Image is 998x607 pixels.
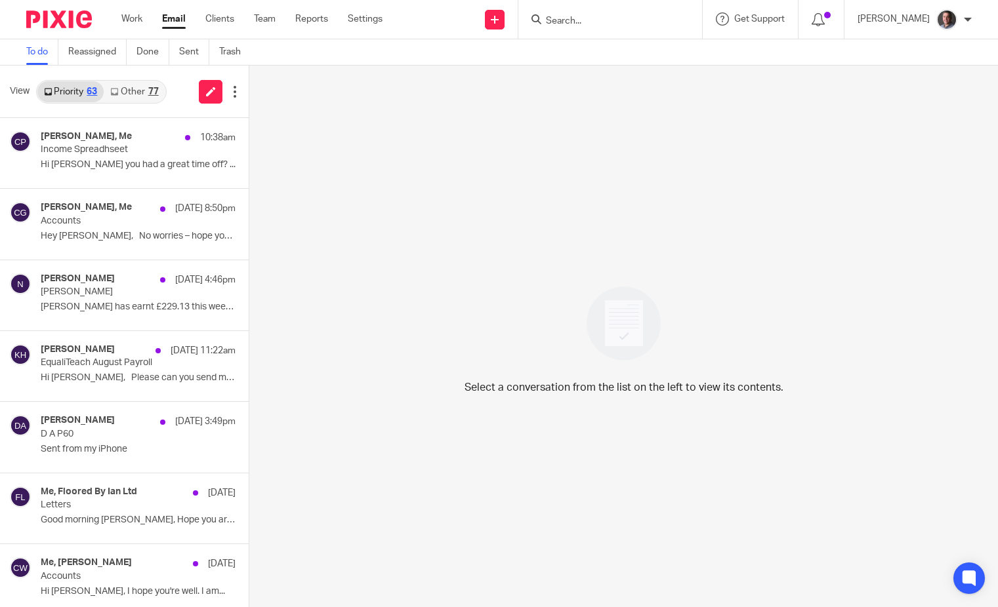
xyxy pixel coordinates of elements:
p: [PERSON_NAME] has earnt £229.13 this week 9.75 hours... [41,302,236,313]
p: Hey [PERSON_NAME], No worries – hope you had a... [41,231,236,242]
a: Sent [179,39,209,65]
a: Reassigned [68,39,127,65]
a: Email [162,12,186,26]
p: [DATE] 8:50pm [175,202,236,215]
h4: [PERSON_NAME] [41,344,115,355]
a: To do [26,39,58,65]
p: D A P60 [41,429,197,440]
img: svg%3E [10,202,31,223]
p: 10:38am [200,131,236,144]
img: image [578,278,669,369]
img: CP%20Headshot.jpeg [936,9,957,30]
p: EqualiTeach August Payroll [41,357,197,368]
a: Team [254,12,276,26]
input: Search [545,16,663,28]
p: [DATE] 3:49pm [175,415,236,428]
h4: [PERSON_NAME], Me [41,202,132,213]
img: svg%3E [10,131,31,152]
p: Hi [PERSON_NAME], Please can you send me the... [41,372,236,383]
img: svg%3E [10,415,31,436]
img: Pixie [26,10,92,28]
a: Reports [295,12,328,26]
span: View [10,85,30,98]
h4: [PERSON_NAME] [41,415,115,426]
p: [PERSON_NAME] [858,12,930,26]
div: 77 [148,87,159,96]
p: Accounts [41,571,197,582]
a: Clients [205,12,234,26]
h4: Me, [PERSON_NAME] [41,557,132,568]
p: Good morning [PERSON_NAME], Hope you are well, ... [41,515,236,526]
h4: Me, Floored By Ian Ltd [41,486,137,498]
p: Letters [41,499,197,511]
a: Work [121,12,142,26]
div: 63 [87,87,97,96]
p: [DATE] [208,486,236,499]
span: Get Support [734,14,785,24]
p: [DATE] [208,557,236,570]
img: svg%3E [10,557,31,578]
p: [DATE] 11:22am [171,344,236,357]
h4: [PERSON_NAME] [41,273,115,284]
p: [DATE] 4:46pm [175,273,236,286]
img: svg%3E [10,273,31,294]
p: [PERSON_NAME] [41,286,197,298]
a: Other77 [104,81,165,102]
a: Done [136,39,169,65]
img: svg%3E [10,486,31,507]
a: Priority63 [37,81,104,102]
a: Settings [348,12,383,26]
h4: [PERSON_NAME], Me [41,131,132,142]
p: Accounts [41,216,197,227]
p: Select a conversation from the list on the left to view its contents. [465,380,783,395]
p: Income Spreadhseet [41,144,197,155]
p: Hi [PERSON_NAME], I hope you're well. I am... [41,586,236,597]
p: Sent from my iPhone [41,444,236,455]
a: Trash [219,39,251,65]
img: svg%3E [10,344,31,365]
p: Hi [PERSON_NAME] you had a great time off? ... [41,159,236,170]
